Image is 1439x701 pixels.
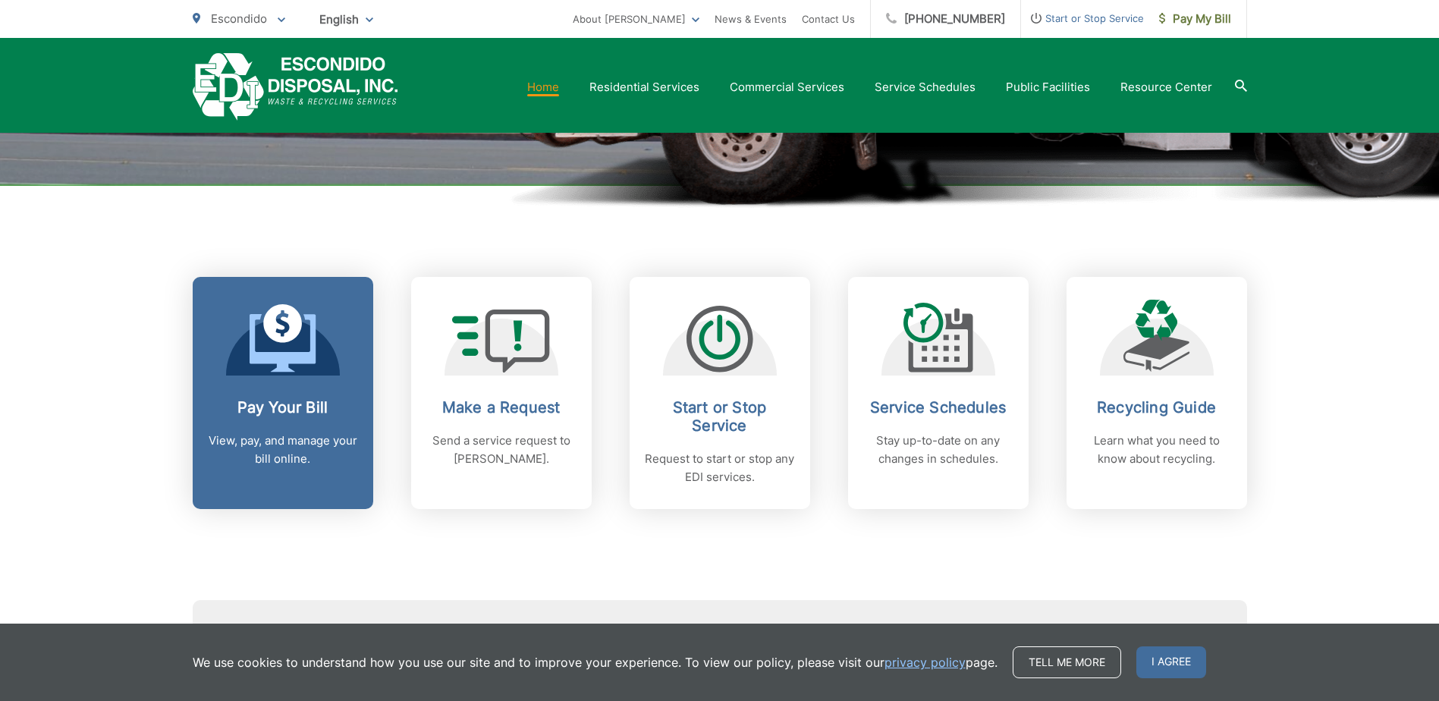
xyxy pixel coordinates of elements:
h2: Pay Your Bill [208,398,358,417]
p: We use cookies to understand how you use our site and to improve your experience. To view our pol... [193,653,998,671]
a: Home [527,78,559,96]
a: EDCD logo. Return to the homepage. [193,53,398,121]
h2: Service Schedules [863,398,1013,417]
a: Contact Us [802,10,855,28]
a: Resource Center [1120,78,1212,96]
span: Pay My Bill [1159,10,1231,28]
a: Public Facilities [1006,78,1090,96]
a: Service Schedules [875,78,976,96]
h2: Make a Request [426,398,577,417]
a: Make a Request Send a service request to [PERSON_NAME]. [411,277,592,509]
h2: Start or Stop Service [645,398,795,435]
p: Send a service request to [PERSON_NAME]. [426,432,577,468]
p: Learn what you need to know about recycling. [1082,432,1232,468]
a: Recycling Guide Learn what you need to know about recycling. [1067,277,1247,509]
a: About [PERSON_NAME] [573,10,699,28]
a: Service Schedules Stay up-to-date on any changes in schedules. [848,277,1029,509]
span: I agree [1136,646,1206,678]
a: Residential Services [589,78,699,96]
span: Escondido [211,11,267,26]
h2: Recycling Guide [1082,398,1232,417]
a: privacy policy [884,653,966,671]
a: Tell me more [1013,646,1121,678]
a: News & Events [715,10,787,28]
p: Stay up-to-date on any changes in schedules. [863,432,1013,468]
span: English [308,6,385,33]
a: Commercial Services [730,78,844,96]
a: Pay Your Bill View, pay, and manage your bill online. [193,277,373,509]
p: Request to start or stop any EDI services. [645,450,795,486]
p: View, pay, and manage your bill online. [208,432,358,468]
